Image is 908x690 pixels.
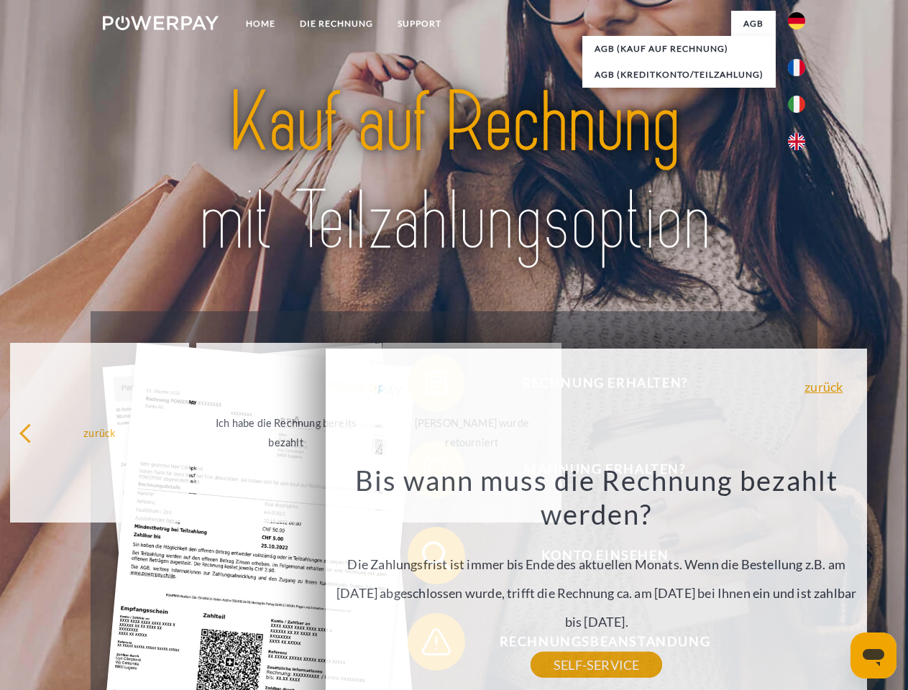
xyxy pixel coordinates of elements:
div: Die Zahlungsfrist ist immer bis Ende des aktuellen Monats. Wenn die Bestellung z.B. am [DATE] abg... [334,463,859,665]
iframe: Schaltfläche zum Öffnen des Messaging-Fensters [850,632,896,678]
img: fr [788,59,805,76]
a: AGB (Kauf auf Rechnung) [582,36,776,62]
a: zurück [804,380,843,393]
img: title-powerpay_de.svg [137,69,771,275]
div: Ich habe die Rechnung bereits bezahlt [205,413,367,452]
div: zurück [19,423,180,442]
a: agb [731,11,776,37]
img: en [788,133,805,150]
a: SELF-SERVICE [531,652,662,678]
a: SUPPORT [385,11,454,37]
a: DIE RECHNUNG [288,11,385,37]
a: Home [234,11,288,37]
h3: Bis wann muss die Rechnung bezahlt werden? [334,463,859,532]
img: logo-powerpay-white.svg [103,16,219,30]
img: de [788,12,805,29]
img: it [788,96,805,113]
a: AGB (Kreditkonto/Teilzahlung) [582,62,776,88]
